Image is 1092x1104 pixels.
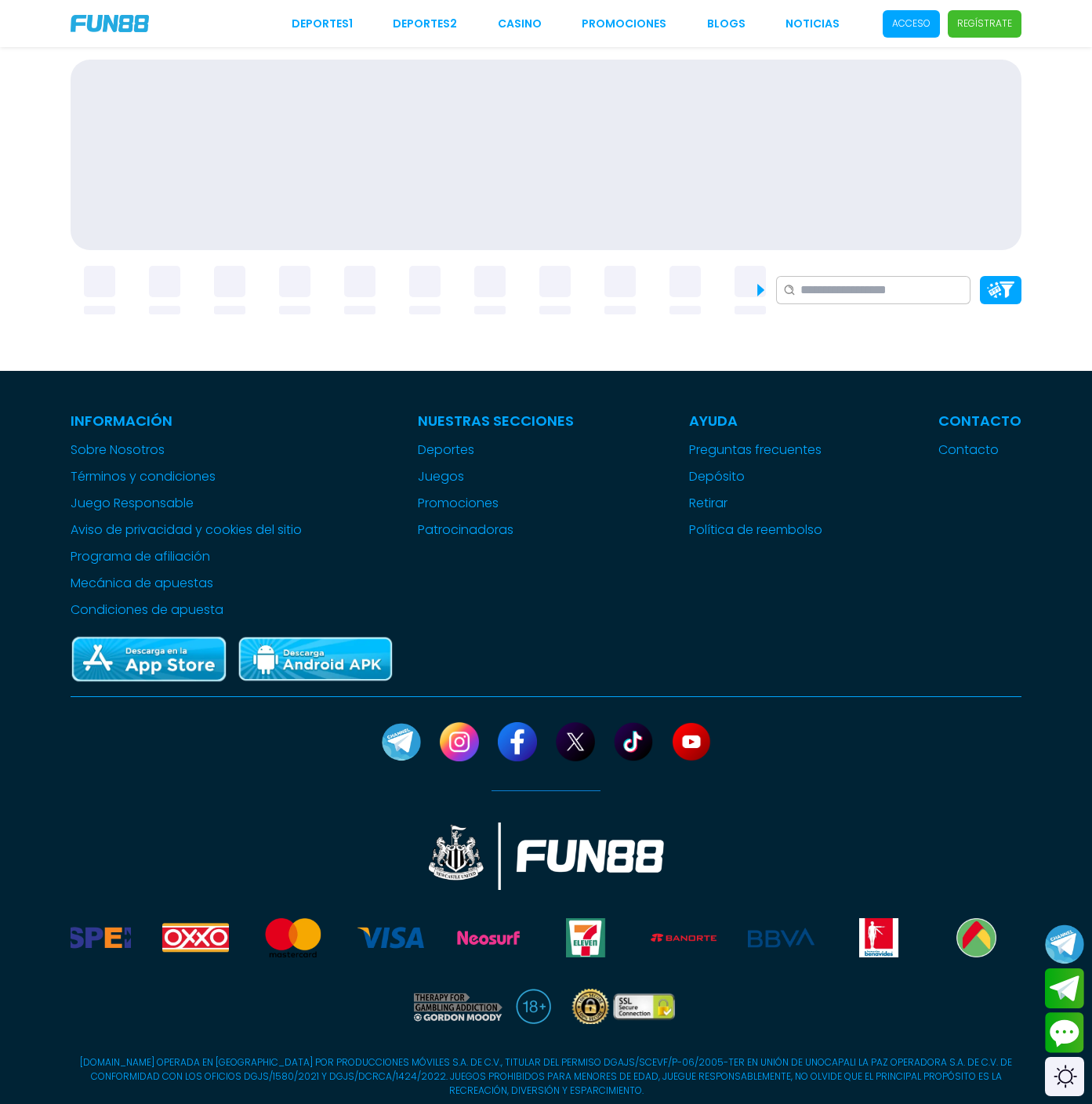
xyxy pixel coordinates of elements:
p: Regístrate [957,16,1012,31]
img: Benavides [846,918,912,957]
div: Switch theme [1045,1057,1084,1096]
a: Deportes [418,441,574,459]
p: [DOMAIN_NAME] OPERADA EN [GEOGRAPHIC_DATA] POR PRODUCCIONES MÓVILES S.A. DE C.V., TITULAR DEL PER... [71,1055,1021,1098]
p: Acceso [892,16,931,31]
button: Contact customer service [1045,1012,1084,1053]
a: Deportes1 [292,16,353,32]
img: BBVA [748,918,814,957]
img: Play Store [237,635,394,685]
a: Depósito [689,467,822,486]
a: CASINO [498,16,542,32]
a: Programa de afiliación [71,547,302,566]
img: Mastercard [260,918,326,957]
img: Visa [357,918,423,957]
a: Sobre Nosotros [71,441,302,459]
img: therapy for gaming addiction gordon moody [411,989,502,1024]
p: Ayuda [689,410,822,431]
img: Platform Filter [987,281,1014,298]
img: 18 plus [516,989,551,1024]
a: NOTICIAS [785,16,840,32]
button: Juegos [418,467,464,486]
a: Contacto [938,441,1021,459]
a: BLOGS [707,16,746,32]
a: Juego Responsable [71,494,302,513]
p: Información [71,410,302,431]
img: Company Logo [71,15,149,32]
a: Retirar [689,494,822,513]
a: Política de reembolso [689,521,822,539]
a: Patrocinadoras [418,521,574,539]
img: Oxxo [162,918,228,957]
a: Condiciones de apuesta [71,601,302,619]
a: Aviso de privacidad y cookies del sitio [71,521,302,539]
button: Join telegram [1045,968,1084,1009]
img: Spei [65,918,131,957]
a: Preguntas frecuentes [689,441,822,459]
img: New Castle [429,823,664,890]
img: Banorte [651,918,717,957]
a: Promociones [582,16,666,32]
img: App Store [71,635,227,685]
a: Promociones [418,494,574,513]
a: Read more about Gambling Therapy [411,989,502,1024]
button: Join telegram channel [1045,924,1084,964]
a: Términos y condiciones [71,467,302,486]
img: SSL [567,989,681,1024]
a: Deportes2 [393,16,457,32]
img: Seven Eleven [553,918,619,957]
p: Contacto [938,410,1021,431]
a: Mecánica de apuestas [71,574,302,593]
img: Neosurf [455,918,521,957]
p: Nuestras Secciones [418,410,574,431]
img: Bodegaaurrera [943,918,1009,957]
